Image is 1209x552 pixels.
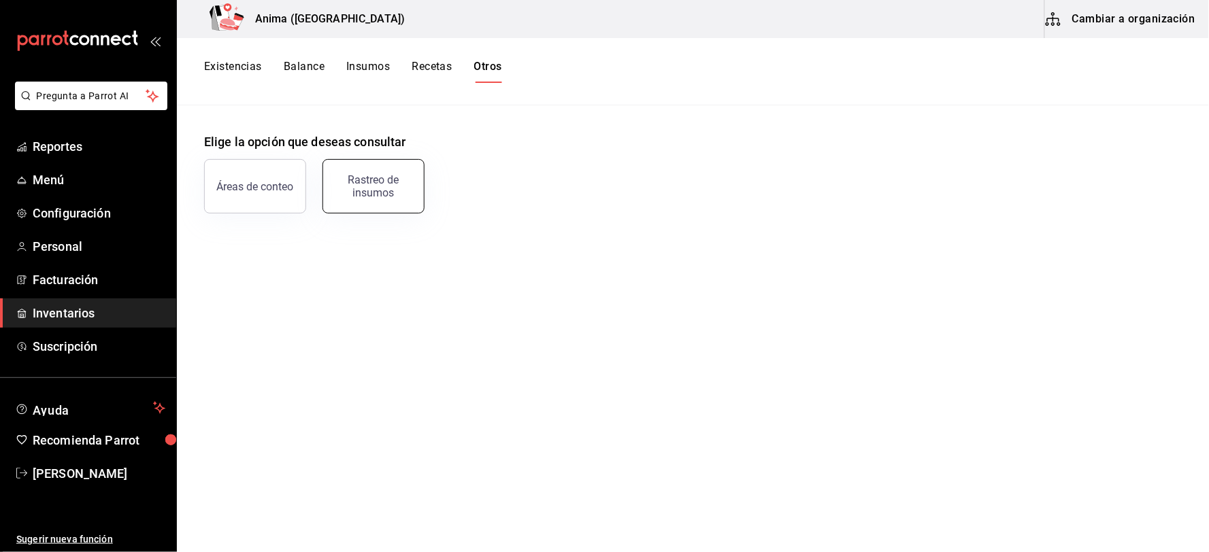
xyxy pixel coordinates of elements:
span: Pregunta a Parrot AI [37,89,146,103]
div: Rastreo de insumos [331,173,416,199]
button: Pregunta a Parrot AI [15,82,167,110]
div: navigation tabs [204,60,502,83]
button: Rastreo de insumos [322,159,425,213]
span: Sugerir nueva función [16,532,165,547]
span: Suscripción [33,337,165,356]
a: Pregunta a Parrot AI [10,99,167,113]
span: Configuración [33,204,165,222]
span: Reportes [33,137,165,156]
span: [PERSON_NAME] [33,464,165,483]
span: Inventarios [33,304,165,322]
button: Otros [474,60,502,83]
span: Menú [33,171,165,189]
button: Balance [284,60,325,83]
div: Áreas de conteo [217,180,294,193]
h4: Elige la opción que deseas consultar [204,133,1182,151]
span: Personal [33,237,165,256]
button: Existencias [204,60,262,83]
span: Facturación [33,271,165,289]
button: open_drawer_menu [150,35,161,46]
button: Recetas [412,60,452,83]
button: Áreas de conteo [204,159,306,213]
span: Recomienda Parrot [33,431,165,449]
h3: Anima ([GEOGRAPHIC_DATA]) [244,11,405,27]
button: Insumos [346,60,390,83]
span: Ayuda [33,400,148,416]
